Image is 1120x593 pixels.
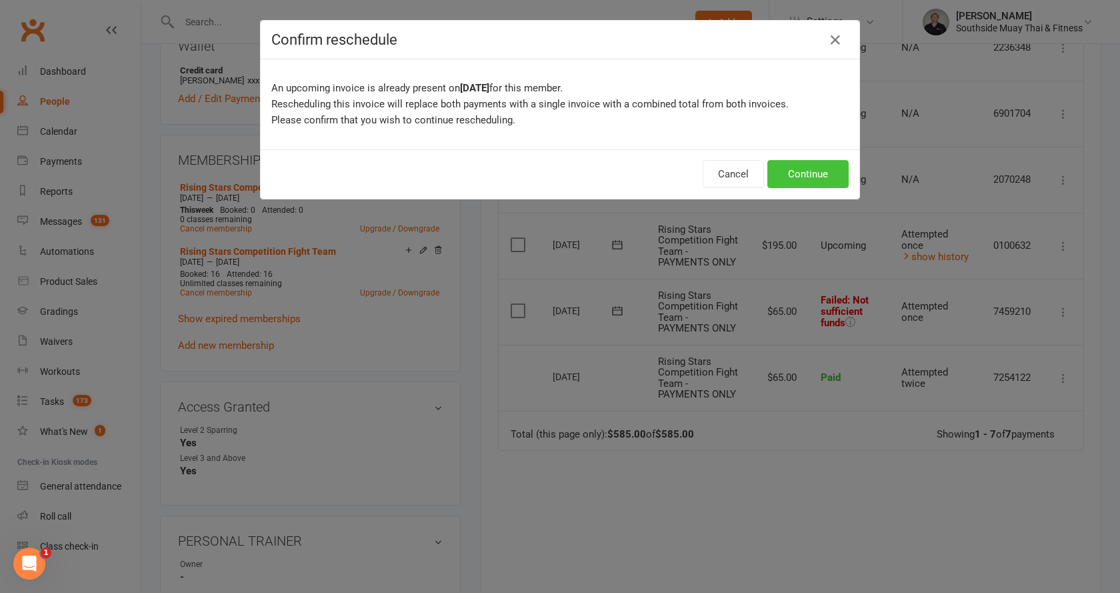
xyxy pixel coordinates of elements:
button: Cancel [703,160,764,188]
button: Continue [767,160,849,188]
iframe: Intercom live chat [13,548,45,580]
span: 1 [41,548,51,558]
h4: Confirm reschedule [271,31,849,48]
p: An upcoming invoice is already present on for this member. Rescheduling this invoice will replace... [271,80,849,128]
b: [DATE] [460,82,489,94]
button: Close [825,29,846,51]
